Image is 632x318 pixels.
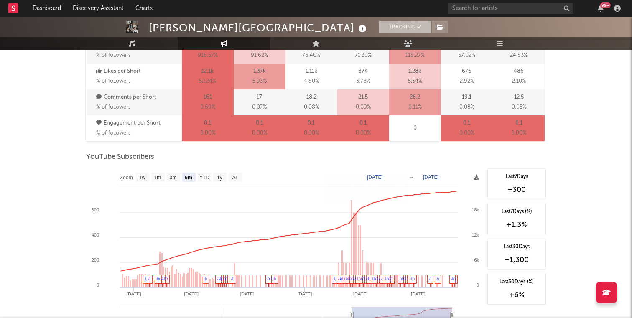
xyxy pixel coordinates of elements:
[462,66,471,76] p: 676
[514,66,524,76] p: 486
[512,102,526,112] span: 0.05 %
[96,53,131,58] span: % of followers
[120,175,133,181] text: Zoom
[408,102,422,112] span: 0.11 %
[384,276,387,281] a: ♫
[401,276,404,281] a: ♫
[428,276,432,281] a: ♫
[267,276,270,281] a: ♫
[204,276,207,281] a: ♫
[257,92,262,102] p: 17
[217,276,220,281] a: ♫
[474,257,479,262] text: 6k
[492,290,541,300] div: +6 %
[356,76,370,86] span: 3.78 %
[600,2,611,8] div: 99 +
[343,276,347,281] a: ♫
[302,51,320,61] span: 78.40 %
[170,175,177,181] text: 3m
[492,208,541,216] div: Last 7 Days (%)
[256,118,263,128] p: 0.1
[200,102,215,112] span: 0.69 %
[154,175,161,181] text: 1m
[492,173,541,181] div: Last 7 Days
[219,276,222,281] a: ♫
[232,175,237,181] text: All
[144,276,148,281] a: ♫
[200,128,215,138] span: 0.00 %
[252,76,267,86] span: 5.93 %
[355,51,372,61] span: 71.30 %
[451,276,454,281] a: ♫
[511,128,526,138] span: 0.00 %
[184,291,199,296] text: [DATE]
[252,128,267,138] span: 0.00 %
[459,128,474,138] span: 0.00 %
[356,276,359,281] a: ♫
[410,92,420,102] p: 26.2
[514,92,524,102] p: 12.5
[515,118,522,128] p: 0.1
[96,92,180,102] p: Comments per Short
[298,291,312,296] text: [DATE]
[306,92,316,102] p: 18.2
[198,51,218,61] span: 916.57 %
[423,174,439,180] text: [DATE]
[358,92,368,102] p: 21.5
[217,175,222,181] text: 1y
[240,291,255,296] text: [DATE]
[367,174,383,180] text: [DATE]
[411,291,426,296] text: [DATE]
[492,185,541,195] div: +300
[127,291,141,296] text: [DATE]
[337,276,341,281] a: ♫
[492,243,541,251] div: Last 30 Days
[598,5,604,12] button: 99+
[378,276,382,281] a: ♫
[409,174,414,180] text: →
[86,152,154,162] span: YouTube Subscribers
[371,276,375,281] a: ♫
[410,276,413,281] a: ♫
[471,232,479,237] text: 12k
[347,276,350,281] a: ♫
[96,79,131,84] span: % of followers
[149,21,369,35] div: [PERSON_NAME][GEOGRAPHIC_DATA]
[408,66,421,76] p: 1.28k
[148,276,151,281] a: ♫
[96,130,131,136] span: % of followers
[448,3,573,14] input: Search for artists
[399,276,402,281] a: ♫
[204,118,211,128] p: 0.1
[380,276,384,281] a: ♫
[359,118,367,128] p: 0.1
[201,66,214,76] p: 12.1k
[460,76,474,86] span: 2.92 %
[253,66,266,76] p: 1.37k
[92,257,99,262] text: 200
[408,76,422,86] span: 5.54 %
[379,21,431,33] button: Tracking
[199,76,216,86] span: 52.24 %
[139,175,146,181] text: 1w
[471,207,479,212] text: 18k
[161,276,164,281] a: ♫
[356,102,371,112] span: 0.09 %
[97,282,99,287] text: 0
[273,276,276,281] a: ♫
[185,175,192,181] text: 6m
[230,276,234,281] a: ♫
[510,51,528,61] span: 24.83 %
[199,175,209,181] text: YTD
[351,276,354,281] a: ♫
[405,51,425,61] span: 118.27 %
[477,282,479,287] text: 0
[360,276,363,281] a: ♫
[96,66,180,76] p: Likes per Short
[459,102,474,112] span: 0.08 %
[389,115,441,141] div: 0
[390,276,393,281] a: ♫
[156,276,159,281] a: ♫
[204,92,212,102] p: 161
[251,51,268,61] span: 91.62 %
